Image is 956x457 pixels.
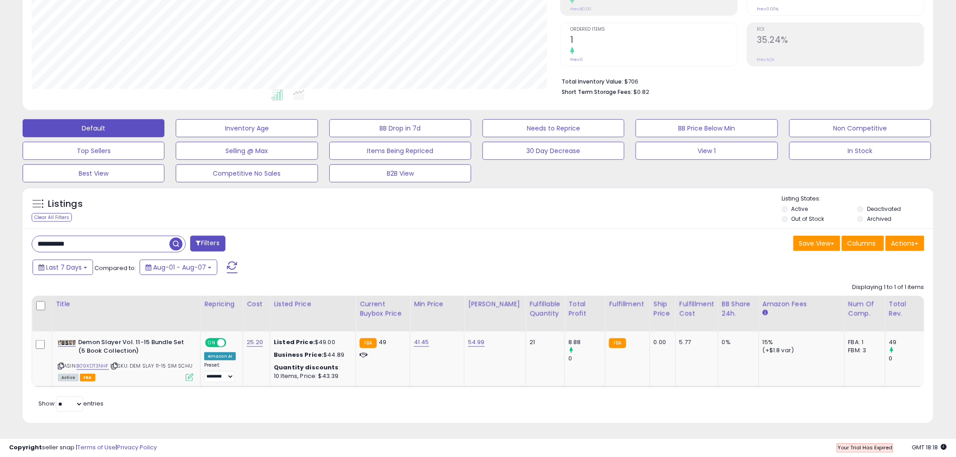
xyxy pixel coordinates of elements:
strong: Copyright [9,443,42,452]
span: All listings currently available for purchase on Amazon [58,374,79,382]
h2: 35.24% [757,35,924,47]
label: Archived [867,215,891,223]
button: Inventory Age [176,119,318,137]
div: Fulfillable Quantity [530,299,561,318]
a: 54.99 [468,338,485,347]
button: Selling @ Max [176,142,318,160]
button: Needs to Reprice [483,119,624,137]
button: In Stock [789,142,931,160]
div: : [274,364,349,372]
div: Total Profit [568,299,601,318]
div: 8.88 [568,338,605,346]
div: 5.77 [680,338,711,346]
span: $0.82 [633,88,649,96]
div: ASIN: [58,338,193,380]
a: 25.20 [247,338,263,347]
label: Active [792,205,808,213]
span: Columns [848,239,876,248]
button: Actions [886,236,924,251]
small: FBA [609,338,626,348]
div: (+$1.8 var) [763,346,838,354]
div: Min Price [414,299,460,309]
small: Prev: N/A [757,57,774,62]
label: Out of Stock [792,215,825,223]
h5: Listings [48,198,83,210]
h2: 1 [570,35,737,47]
b: Demon Slayer Vol. 11-15 Bundle Set (5 Book Collection) [78,338,188,357]
span: Last 7 Days [46,263,82,272]
small: Prev: 0 [570,57,583,62]
small: Prev: 0.00% [757,6,778,12]
button: Best View [23,164,164,182]
div: Num of Comp. [848,299,881,318]
b: Listed Price: [274,338,315,346]
a: Terms of Use [77,443,116,452]
button: Competitive No Sales [176,164,318,182]
span: Compared to: [94,264,136,272]
button: Top Sellers [23,142,164,160]
span: Your Trial Has Expired [838,444,892,451]
button: Save View [793,236,840,251]
label: Deactivated [867,205,901,213]
li: $706 [562,75,918,86]
div: Ship Price [654,299,672,318]
div: 15% [763,338,838,346]
div: $44.89 [274,351,349,359]
div: Title [56,299,197,309]
div: 0% [722,338,752,346]
img: 41U86XGXG1L._SL40_.jpg [58,340,76,345]
b: Business Price: [274,350,323,359]
span: ROI [757,27,924,32]
a: 41.45 [414,338,429,347]
div: Amazon Fees [763,299,841,309]
span: OFF [225,339,239,347]
button: Last 7 Days [33,260,93,275]
div: Clear All Filters [32,213,72,222]
small: Amazon Fees. [763,309,768,317]
button: View 1 [636,142,778,160]
span: 49 [379,338,387,346]
button: Filters [190,236,225,252]
div: FBM: 3 [848,346,878,354]
span: Ordered Items [570,27,737,32]
button: BB Price Below Min [636,119,778,137]
div: Fulfillment [609,299,646,309]
div: Cost [247,299,266,309]
div: Total Rev. [889,299,922,318]
div: FBA: 1 [848,338,878,346]
span: Aug-01 - Aug-07 [153,263,206,272]
button: Aug-01 - Aug-07 [140,260,217,275]
div: 0 [889,354,926,363]
small: Prev: $0.00 [570,6,591,12]
div: Fulfillment Cost [680,299,714,318]
span: ON [206,339,217,347]
button: Items Being Repriced [329,142,471,160]
b: Quantity discounts [274,363,339,372]
b: Short Term Storage Fees: [562,88,632,96]
small: FBA [360,338,376,348]
button: BB Drop in 7d [329,119,471,137]
span: | SKU: DEM SLAY 11-15 SIM SCHU [110,362,192,369]
div: Listed Price [274,299,352,309]
button: Columns [842,236,884,251]
button: Default [23,119,164,137]
div: BB Share 24h. [722,299,755,318]
div: Repricing [204,299,239,309]
div: 49 [889,338,926,346]
button: B2B View [329,164,471,182]
div: [PERSON_NAME] [468,299,522,309]
div: 0.00 [654,338,669,346]
div: $49.00 [274,338,349,346]
button: Non Competitive [789,119,931,137]
div: Preset: [204,362,236,382]
div: Amazon AI [204,352,236,360]
span: FBA [80,374,95,382]
div: 21 [530,338,558,346]
a: Privacy Policy [117,443,157,452]
div: seller snap | | [9,443,157,452]
div: Displaying 1 to 1 of 1 items [853,283,924,292]
button: 30 Day Decrease [483,142,624,160]
span: Show: entries [38,399,103,408]
div: 0 [568,354,605,363]
a: B09XDT3NHF [76,362,109,370]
